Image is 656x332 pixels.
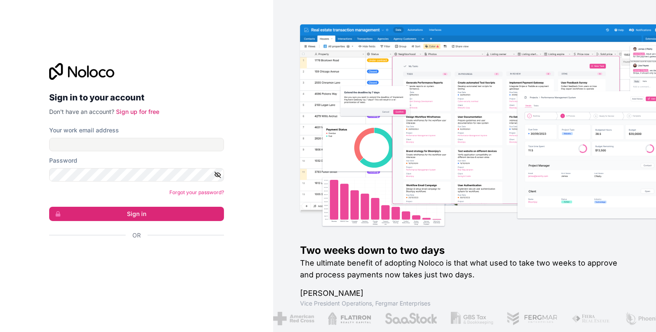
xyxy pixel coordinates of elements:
input: Email address [49,138,224,151]
img: /assets/fergmar-CudnrXN5.png [501,312,552,325]
img: /assets/flatiron-C8eUkumj.png [321,312,365,325]
img: /assets/gbstax-C-GtDUiK.png [444,312,487,325]
button: Sign in [49,207,224,221]
label: Your work email address [49,126,119,134]
h2: Sign in to your account [49,90,224,105]
h1: Vice President Operations , Fergmar Enterprises [300,299,629,308]
a: Sign up for free [116,108,159,115]
img: /assets/saastock-C6Zbiodz.png [378,312,431,325]
input: Password [49,168,224,182]
label: Password [49,156,77,165]
span: Don't have an account? [49,108,114,115]
span: Or [132,231,141,240]
h2: The ultimate benefit of adopting Noloco is that what used to take two weeks to approve and proces... [300,257,629,281]
h1: Two weeks down to two days [300,244,629,257]
img: /assets/fiera-fwj2N5v4.png [565,312,605,325]
a: Forgot your password? [169,189,224,195]
img: /assets/american-red-cross-BAupjrZR.png [267,312,308,325]
h1: [PERSON_NAME] [300,287,629,299]
iframe: Sign in with Google Button [45,249,221,267]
